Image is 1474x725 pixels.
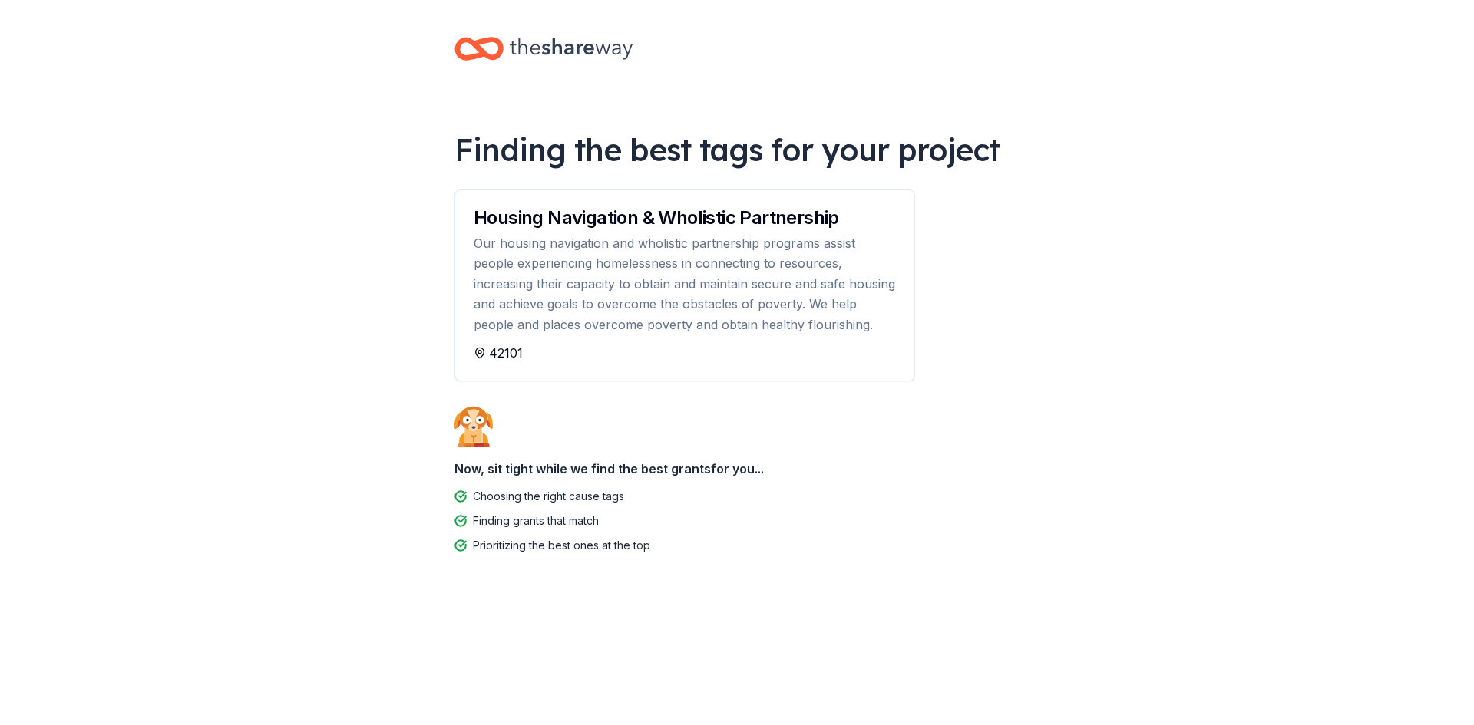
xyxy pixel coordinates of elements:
[454,453,1020,484] div: Now, sit tight while we find the best grants for you...
[454,406,493,447] img: Dog waiting patiently
[474,344,896,362] div: 42101
[473,536,650,555] div: Prioritizing the best ones at the top
[473,487,624,506] div: Choosing the right cause tags
[454,128,1020,171] div: Finding the best tags for your project
[474,209,896,227] div: Housing Navigation & Wholistic Partnership
[474,233,896,334] div: Our housing navigation and wholistic partnership programs assist people experiencing homelessness...
[473,512,599,530] div: Finding grants that match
